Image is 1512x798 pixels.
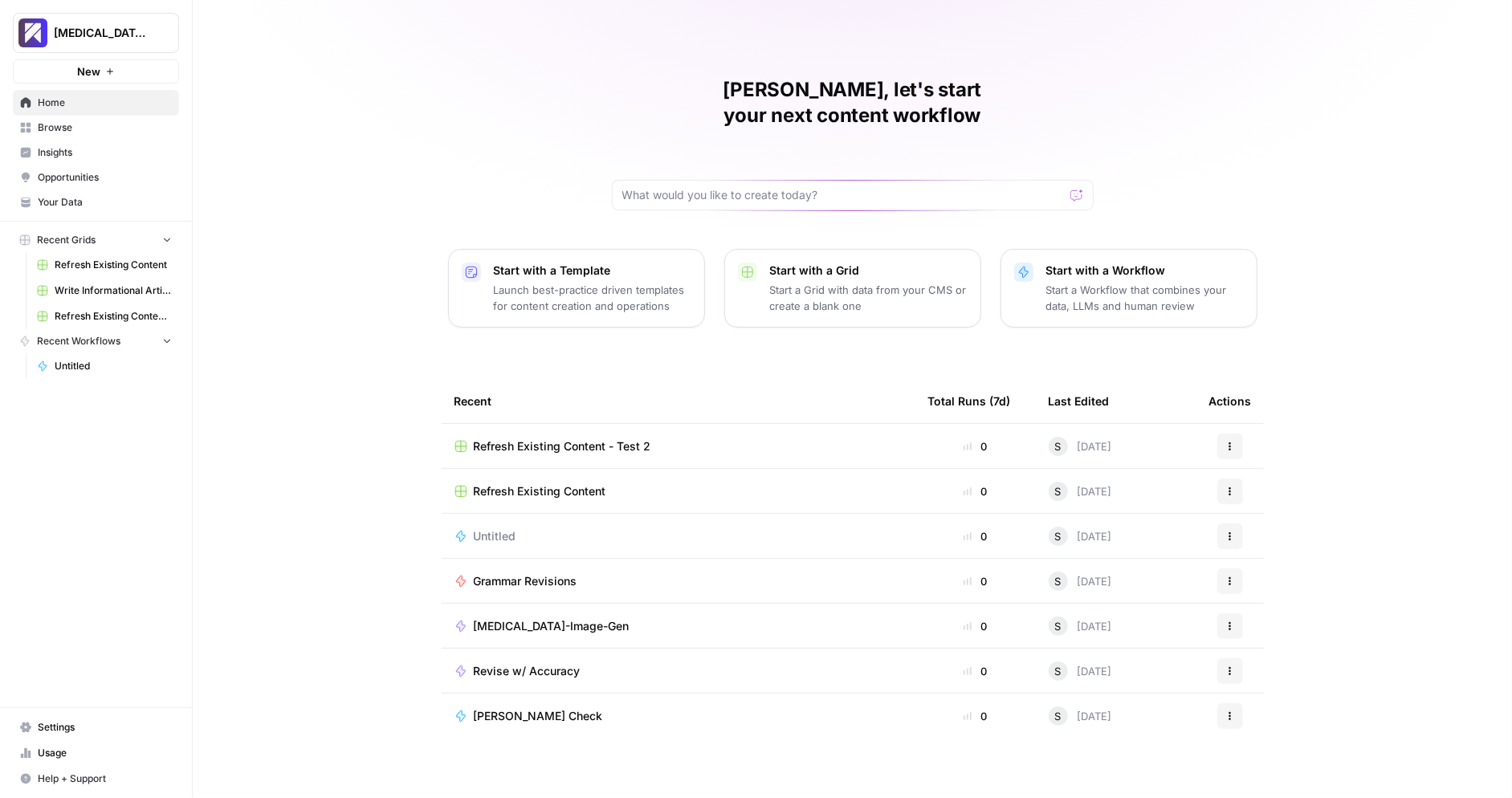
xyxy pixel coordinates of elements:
input: What would you like to create today? [622,187,1064,203]
button: Start with a TemplateLaunch best-practice driven templates for content creation and operations [448,249,705,328]
a: Write Informational Article [30,278,179,303]
span: Browse [38,120,172,135]
span: Refresh Existing Content - Test 2 [55,309,172,324]
div: [DATE] [1049,437,1112,456]
a: Refresh Existing Content [30,252,179,278]
span: S [1055,663,1062,679]
span: S [1055,528,1062,544]
a: Your Data [13,189,179,215]
button: Recent Workflows [13,329,179,353]
a: Insights [13,140,179,165]
span: S [1055,438,1062,454]
a: Settings [13,715,179,740]
button: Workspace: Overjet - Test [13,13,179,53]
span: Untitled [474,528,516,544]
div: [DATE] [1049,482,1112,501]
span: Untitled [55,359,172,373]
button: Recent Grids [13,228,179,252]
h1: [PERSON_NAME], let's start your next content workflow [612,77,1094,128]
a: Untitled [454,528,903,544]
p: Start with a Workflow [1046,263,1244,279]
button: Start with a GridStart a Grid with data from your CMS or create a blank one [724,249,981,328]
div: 0 [928,438,1023,454]
div: Recent [454,379,903,423]
div: 0 [928,708,1023,724]
span: Grammar Revisions [474,573,577,589]
div: Last Edited [1049,379,1110,423]
a: [PERSON_NAME] Check [454,708,903,724]
div: [DATE] [1049,527,1112,546]
a: Refresh Existing Content - Test 2 [30,303,179,329]
span: S [1055,483,1062,499]
span: Insights [38,145,172,160]
span: S [1055,573,1062,589]
span: Revise w/ Accuracy [474,663,581,679]
p: Start with a Template [494,263,691,279]
img: Overjet - Test Logo [18,18,47,47]
button: Start with a WorkflowStart a Workflow that combines your data, LLMs and human review [1001,249,1257,328]
p: Start with a Grid [770,263,968,279]
span: Write Informational Article [55,283,172,298]
span: Settings [38,720,172,735]
span: Opportunities [38,170,172,185]
div: 0 [928,663,1023,679]
div: 0 [928,573,1023,589]
div: Actions [1209,379,1252,423]
span: Refresh Existing Content [55,258,172,272]
div: [DATE] [1049,662,1112,681]
span: Usage [38,746,172,760]
span: Refresh Existing Content - Test 2 [474,438,651,454]
span: [MEDICAL_DATA]-Image-Gen [474,618,630,634]
a: Untitled [30,353,179,379]
a: Browse [13,115,179,140]
a: Usage [13,740,179,766]
span: New [77,63,100,79]
span: Help + Support [38,772,172,786]
p: Launch best-practice driven templates for content creation and operations [494,282,691,314]
a: Grammar Revisions [454,573,903,589]
p: Start a Workflow that combines your data, LLMs and human review [1046,282,1244,314]
a: Refresh Existing Content - Test 2 [454,438,903,454]
a: Home [13,90,179,116]
div: [DATE] [1049,706,1112,726]
button: New [13,59,179,83]
a: [MEDICAL_DATA]-Image-Gen [454,618,903,634]
div: 0 [928,483,1023,499]
span: Recent Grids [37,233,96,247]
a: Refresh Existing Content [454,483,903,499]
div: Total Runs (7d) [928,379,1011,423]
button: Help + Support [13,766,179,792]
a: Revise w/ Accuracy [454,663,903,679]
span: Refresh Existing Content [474,483,606,499]
span: Home [38,96,172,110]
span: Your Data [38,195,172,210]
div: [DATE] [1049,572,1112,591]
span: [MEDICAL_DATA] - Test [54,25,151,41]
div: 0 [928,528,1023,544]
span: S [1055,708,1062,724]
span: Recent Workflows [37,334,120,348]
span: [PERSON_NAME] Check [474,708,603,724]
p: Start a Grid with data from your CMS or create a blank one [770,282,968,314]
a: Opportunities [13,165,179,190]
div: 0 [928,618,1023,634]
span: S [1055,618,1062,634]
div: [DATE] [1049,617,1112,636]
